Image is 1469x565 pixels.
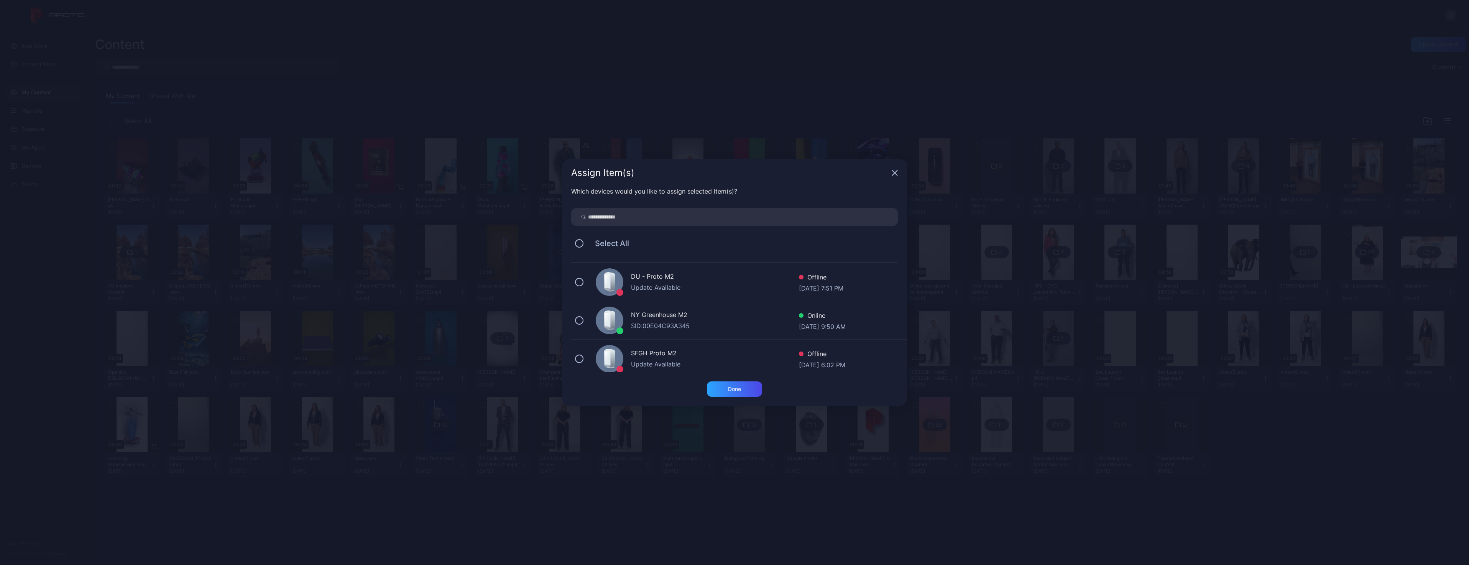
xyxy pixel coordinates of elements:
[707,381,762,397] button: Done
[631,348,799,360] div: SFGH Proto M2
[799,284,843,291] div: [DATE] 7:51 PM
[631,272,799,283] div: DU - Proto M2
[631,360,799,369] div: Update Available
[728,386,741,392] div: Done
[631,321,799,330] div: SID: 00E04C93A345
[799,273,843,284] div: Offline
[799,311,846,322] div: Online
[799,322,846,330] div: [DATE] 9:50 AM
[587,239,629,248] span: Select All
[799,349,845,360] div: Offline
[571,187,898,196] div: Which devices would you like to assign selected item(s)?
[799,360,845,368] div: [DATE] 6:02 PM
[631,310,799,321] div: NY Greenhouse M2
[631,283,799,292] div: Update Available
[571,168,889,177] div: Assign Item(s)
